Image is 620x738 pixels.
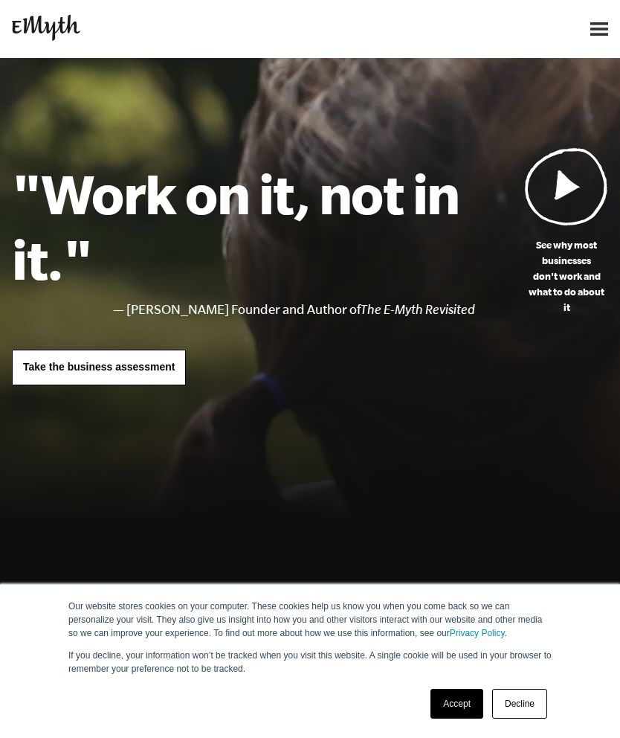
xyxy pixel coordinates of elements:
img: Open Menu [590,22,608,36]
span: Take the business assessment [23,361,175,373]
a: Take the business assessment [12,350,186,385]
li: [PERSON_NAME] Founder and Author of [126,299,525,321]
a: Privacy Policy [450,628,505,638]
p: See why most businesses don't work and what to do about it [525,237,608,315]
img: EMyth [12,15,80,41]
a: Accept [430,689,483,719]
a: Decline [492,689,547,719]
p: Our website stores cookies on your computer. These cookies help us know you when you come back so... [68,600,552,640]
img: Play Video [525,147,608,225]
a: See why most businessesdon't work andwhat to do about it [525,147,608,315]
h1: "Work on it, not in it." [12,161,525,292]
p: If you decline, your information won’t be tracked when you visit this website. A single cookie wi... [68,649,552,676]
i: The E-Myth Revisited [361,302,475,317]
iframe: Embedded CTA [416,13,572,45]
